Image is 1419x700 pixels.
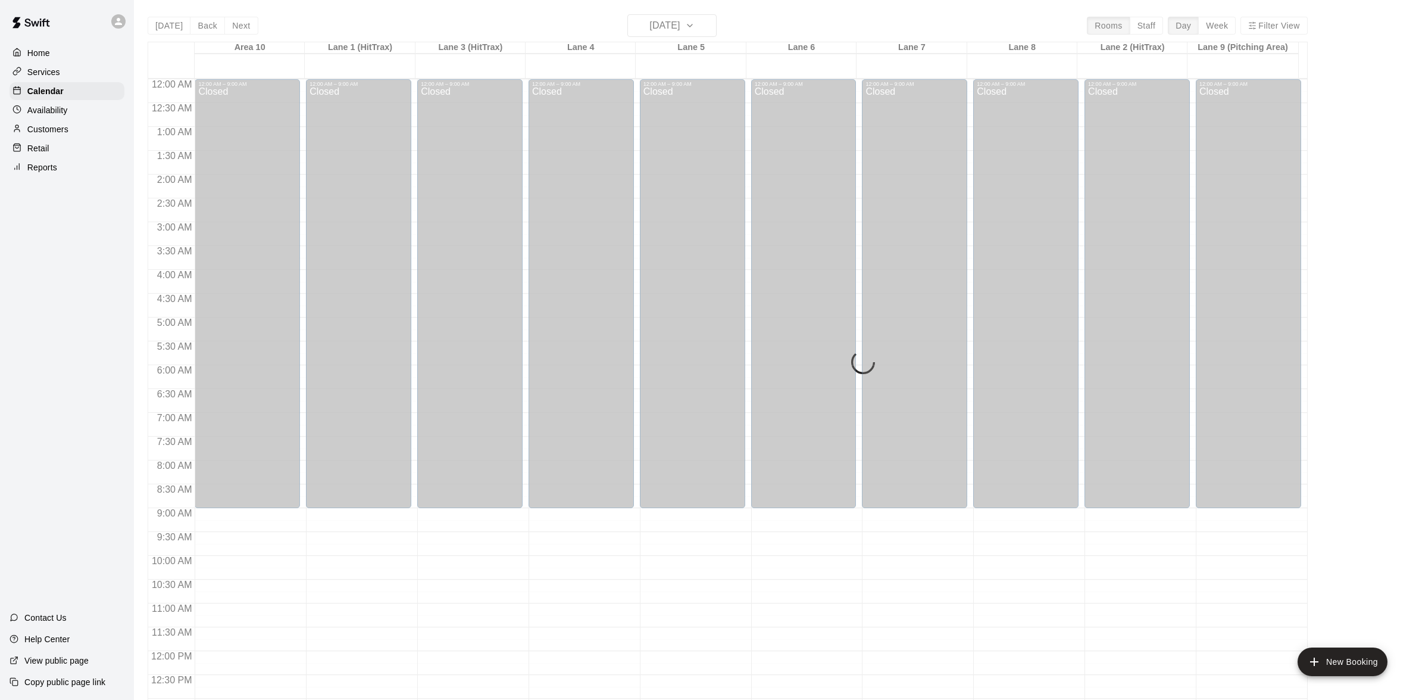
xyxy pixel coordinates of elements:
[1077,42,1187,54] div: Lane 2 (HitTrax)
[195,79,300,508] div: 12:00 AM – 9:00 AM: Closed
[149,627,195,637] span: 11:30 AM
[636,42,746,54] div: Lane 5
[154,532,195,542] span: 9:30 AM
[305,42,415,54] div: Lane 1 (HitTrax)
[27,123,68,135] p: Customers
[526,42,636,54] div: Lane 4
[532,81,630,87] div: 12:00 AM – 9:00 AM
[154,389,195,399] span: 6:30 AM
[27,47,50,59] p: Home
[149,79,195,89] span: 12:00 AM
[10,63,124,81] a: Services
[27,142,49,154] p: Retail
[10,44,124,62] a: Home
[154,461,195,471] span: 8:00 AM
[154,270,195,280] span: 4:00 AM
[154,151,195,161] span: 1:30 AM
[10,82,124,100] a: Calendar
[149,603,195,614] span: 11:00 AM
[865,87,964,512] div: Closed
[421,81,519,87] div: 12:00 AM – 9:00 AM
[310,81,408,87] div: 12:00 AM – 9:00 AM
[154,508,195,518] span: 9:00 AM
[27,66,60,78] p: Services
[154,484,195,494] span: 8:30 AM
[10,158,124,176] a: Reports
[751,79,857,508] div: 12:00 AM – 9:00 AM: Closed
[149,580,195,590] span: 10:30 AM
[24,655,89,667] p: View public page
[306,79,411,508] div: 12:00 AM – 9:00 AM: Closed
[149,103,195,113] span: 12:30 AM
[1088,81,1186,87] div: 12:00 AM – 9:00 AM
[154,198,195,209] span: 2:30 AM
[1298,648,1387,676] button: add
[417,79,523,508] div: 12:00 AM – 9:00 AM: Closed
[746,42,857,54] div: Lane 6
[529,79,634,508] div: 12:00 AM – 9:00 AM: Closed
[10,120,124,138] a: Customers
[643,81,742,87] div: 12:00 AM – 9:00 AM
[154,127,195,137] span: 1:00 AM
[1199,81,1298,87] div: 12:00 AM – 9:00 AM
[154,365,195,375] span: 6:00 AM
[154,175,195,185] span: 2:00 AM
[27,161,57,173] p: Reports
[10,139,124,157] a: Retail
[421,87,519,512] div: Closed
[1187,42,1298,54] div: Lane 9 (Pitching Area)
[27,104,68,116] p: Availability
[640,79,745,508] div: 12:00 AM – 9:00 AM: Closed
[977,87,1075,512] div: Closed
[755,87,853,512] div: Closed
[415,42,526,54] div: Lane 3 (HitTrax)
[862,79,967,508] div: 12:00 AM – 9:00 AM: Closed
[967,42,1077,54] div: Lane 8
[198,87,296,512] div: Closed
[1196,79,1301,508] div: 12:00 AM – 9:00 AM: Closed
[24,612,67,624] p: Contact Us
[198,81,296,87] div: 12:00 AM – 9:00 AM
[154,318,195,328] span: 5:00 AM
[532,87,630,512] div: Closed
[148,675,195,685] span: 12:30 PM
[865,81,964,87] div: 12:00 AM – 9:00 AM
[154,341,195,351] span: 5:30 AM
[857,42,967,54] div: Lane 7
[24,676,105,688] p: Copy public page link
[24,633,70,645] p: Help Center
[154,413,195,423] span: 7:00 AM
[973,79,1079,508] div: 12:00 AM – 9:00 AM: Closed
[977,81,1075,87] div: 12:00 AM – 9:00 AM
[154,437,195,447] span: 7:30 AM
[1088,87,1186,512] div: Closed
[310,87,408,512] div: Closed
[149,556,195,566] span: 10:00 AM
[1199,87,1298,512] div: Closed
[755,81,853,87] div: 12:00 AM – 9:00 AM
[1084,79,1190,508] div: 12:00 AM – 9:00 AM: Closed
[154,294,195,304] span: 4:30 AM
[643,87,742,512] div: Closed
[195,42,305,54] div: Area 10
[148,651,195,661] span: 12:00 PM
[154,246,195,256] span: 3:30 AM
[27,85,64,97] p: Calendar
[10,101,124,119] a: Availability
[154,222,195,232] span: 3:00 AM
